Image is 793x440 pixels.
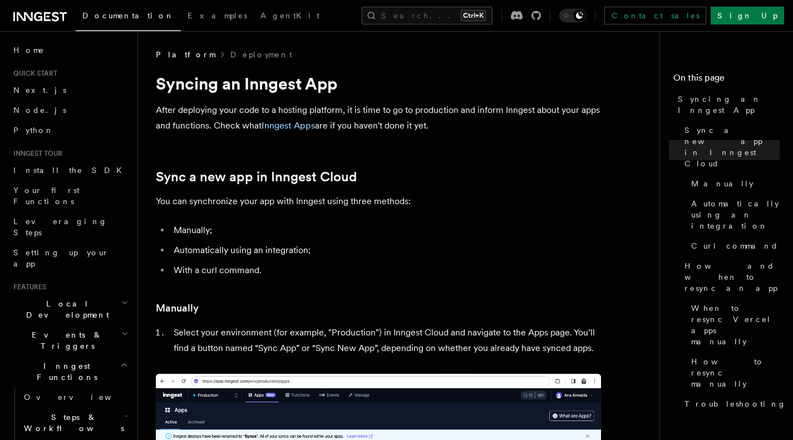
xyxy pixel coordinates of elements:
a: Deployment [230,49,292,60]
span: AgentKit [260,11,319,20]
a: Manually [687,174,780,194]
a: Overview [19,387,131,407]
a: Node.js [9,100,131,120]
span: Inngest tour [9,149,62,158]
span: Local Development [9,298,121,320]
a: Next.js [9,80,131,100]
span: Python [13,126,54,135]
li: Manually; [170,223,601,238]
a: Documentation [76,3,181,31]
a: Automatically using an integration [687,194,780,236]
span: Your first Functions [13,186,80,206]
span: Install the SDK [13,166,129,175]
a: Python [9,120,131,140]
a: How and when to resync an app [680,256,780,298]
li: With a curl command. [170,263,601,278]
p: You can synchronize your app with Inngest using three methods: [156,194,601,209]
h1: Syncing an Inngest App [156,73,601,93]
a: How to resync manually [687,352,780,394]
span: Platform [156,49,215,60]
span: Events & Triggers [9,329,121,352]
button: Steps & Workflows [19,407,131,438]
span: Inngest Functions [9,360,120,383]
a: Inngest Apps [262,120,315,131]
a: Your first Functions [9,180,131,211]
span: Node.js [13,106,66,115]
span: Manually [691,178,753,189]
span: When to resync Vercel apps manually [691,303,780,347]
a: Sync a new app in Inngest Cloud [680,120,780,174]
span: Troubleshooting [684,398,786,409]
a: Leveraging Steps [9,211,131,243]
a: AgentKit [254,3,326,30]
span: Steps & Workflows [19,412,124,434]
a: Setting up your app [9,243,131,274]
button: Toggle dark mode [559,9,586,22]
h4: On this page [673,71,780,89]
span: Setting up your app [13,248,109,268]
a: Curl command [687,236,780,256]
span: Overview [24,393,139,402]
span: How and when to resync an app [684,260,780,294]
span: Syncing an Inngest App [678,93,780,116]
a: Sign Up [711,7,784,24]
span: Automatically using an integration [691,198,780,231]
button: Inngest Functions [9,356,131,387]
span: Documentation [82,11,174,20]
li: Automatically using an integration; [170,243,601,258]
kbd: Ctrl+K [461,10,486,21]
a: Sync a new app in Inngest Cloud [156,169,357,185]
button: Local Development [9,294,131,325]
a: Contact sales [604,7,706,24]
span: Home [13,45,45,56]
p: After deploying your code to a hosting platform, it is time to go to production and inform Innges... [156,102,601,134]
a: Install the SDK [9,160,131,180]
span: Examples [188,11,247,20]
a: Syncing an Inngest App [673,89,780,120]
span: Sync a new app in Inngest Cloud [684,125,780,169]
span: Features [9,283,46,291]
a: Manually [156,300,199,316]
a: Examples [181,3,254,30]
button: Search...Ctrl+K [362,7,492,24]
span: Curl command [691,240,779,251]
span: Leveraging Steps [13,217,107,237]
li: Select your environment (for example, "Production") in Inngest Cloud and navigate to the Apps pag... [170,325,601,356]
span: Next.js [13,86,66,95]
a: Home [9,40,131,60]
a: When to resync Vercel apps manually [687,298,780,352]
span: Quick start [9,69,57,78]
a: Troubleshooting [680,394,780,414]
button: Events & Triggers [9,325,131,356]
span: How to resync manually [691,356,780,389]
